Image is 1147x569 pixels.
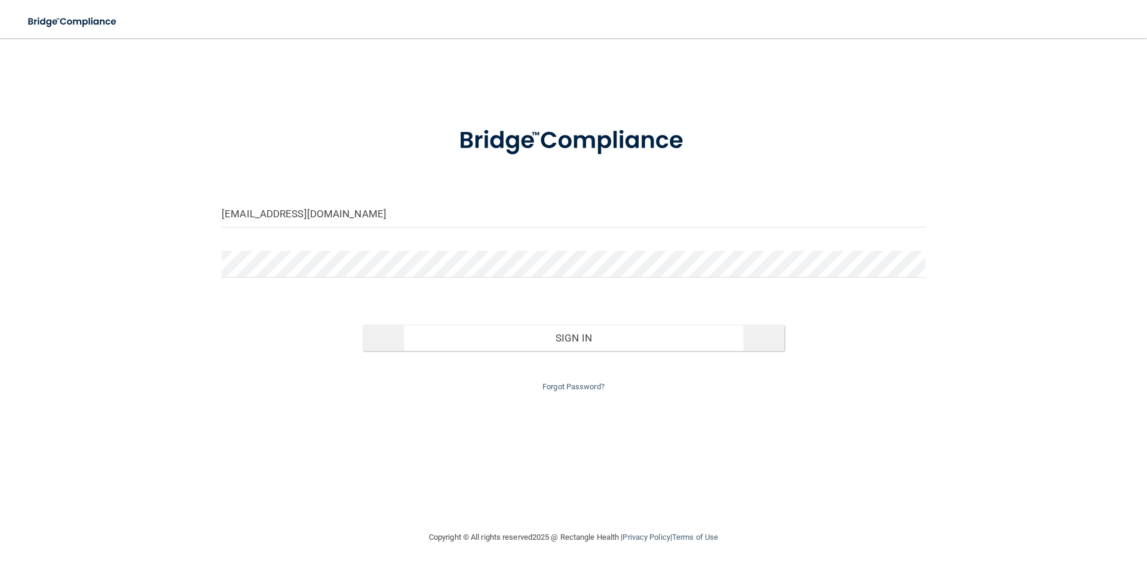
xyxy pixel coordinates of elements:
div: Copyright © All rights reserved 2025 @ Rectangle Health | | [355,518,792,556]
img: bridge_compliance_login_screen.278c3ca4.svg [434,110,713,172]
input: Email [222,201,925,227]
button: Sign In [363,325,785,351]
a: Forgot Password? [542,382,605,391]
img: bridge_compliance_login_screen.278c3ca4.svg [18,10,128,34]
a: Privacy Policy [622,533,670,542]
a: Terms of Use [672,533,718,542]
